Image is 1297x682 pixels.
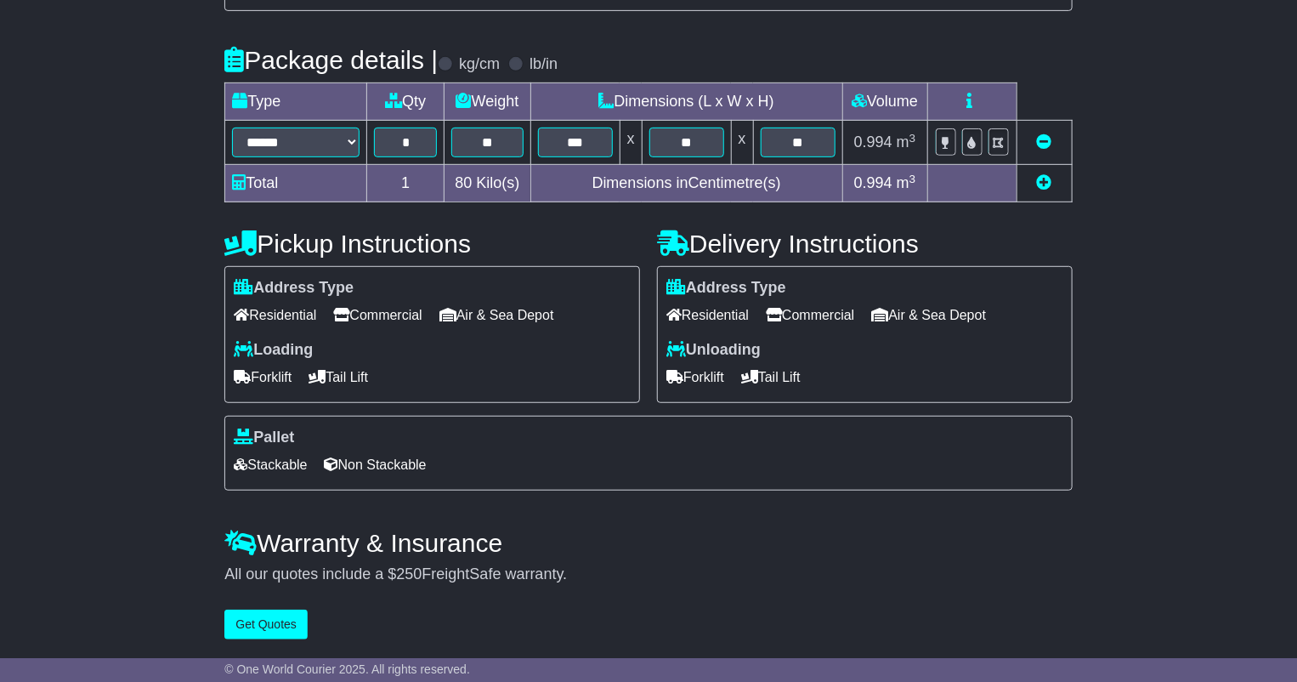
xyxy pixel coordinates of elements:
[367,83,445,121] td: Qty
[530,83,842,121] td: Dimensions (L x W x H)
[666,364,724,390] span: Forklift
[842,83,927,121] td: Volume
[224,610,308,639] button: Get Quotes
[234,341,313,360] label: Loading
[224,46,438,74] h4: Package details |
[325,452,427,478] span: Non Stackable
[234,429,294,447] label: Pallet
[224,662,470,676] span: © One World Courier 2025. All rights reserved.
[333,302,422,328] span: Commercial
[445,165,530,202] td: Kilo(s)
[871,302,986,328] span: Air & Sea Depot
[530,55,558,74] label: lb/in
[234,452,307,478] span: Stackable
[854,134,892,151] span: 0.994
[666,302,749,328] span: Residential
[909,173,916,185] sup: 3
[309,364,368,390] span: Tail Lift
[367,165,445,202] td: 1
[766,302,854,328] span: Commercial
[666,279,786,298] label: Address Type
[234,279,354,298] label: Address Type
[741,364,801,390] span: Tail Lift
[1037,174,1052,191] a: Add new item
[666,341,761,360] label: Unloading
[225,83,367,121] td: Type
[530,165,842,202] td: Dimensions in Centimetre(s)
[1037,134,1052,151] a: Remove this item
[897,174,916,191] span: m
[445,83,530,121] td: Weight
[731,121,753,165] td: x
[234,364,292,390] span: Forklift
[225,165,367,202] td: Total
[224,529,1072,557] h4: Warranty & Insurance
[224,565,1072,584] div: All our quotes include a $ FreightSafe warranty.
[620,121,642,165] td: x
[897,134,916,151] span: m
[657,230,1073,258] h4: Delivery Instructions
[224,230,640,258] h4: Pickup Instructions
[455,174,472,191] span: 80
[459,55,500,74] label: kg/cm
[396,565,422,583] span: 250
[854,174,892,191] span: 0.994
[234,302,316,328] span: Residential
[909,132,916,145] sup: 3
[439,302,554,328] span: Air & Sea Depot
